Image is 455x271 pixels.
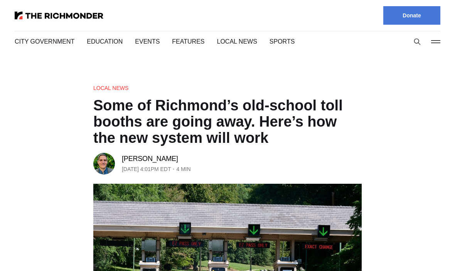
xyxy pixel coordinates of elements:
img: The Richmonder [15,12,103,19]
a: Donate [383,6,440,25]
button: Search this site [411,36,423,47]
a: Local News [93,84,126,92]
a: City Government [15,37,72,46]
a: [PERSON_NAME] [122,154,179,163]
a: Local News [211,37,249,46]
iframe: portal-trigger [262,233,455,271]
span: 4 min [177,164,193,174]
a: Sports [261,37,285,46]
a: Features [168,37,198,46]
h1: Some of Richmond’s old-school toll booths are going away. Here’s how the new system will work [93,97,362,146]
time: [DATE] 4:01PM EDT [122,164,172,174]
a: Events [133,37,156,46]
img: Graham Moomaw [93,153,115,174]
a: Education [85,37,121,46]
